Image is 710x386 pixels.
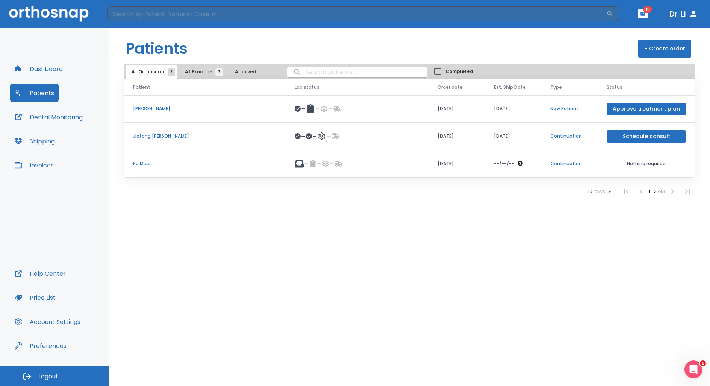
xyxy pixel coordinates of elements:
span: Est. Ship Date [494,84,526,91]
span: Logout [38,372,58,381]
td: [DATE] [485,95,541,123]
div: The date will be available after approving treatment plan [494,160,532,167]
button: + Create order [638,40,691,58]
td: [DATE] [485,123,541,150]
input: search [287,65,427,79]
span: Order date [438,84,463,91]
span: of 3 [658,188,665,195]
span: At Practice [185,68,219,75]
button: Price List [10,289,60,307]
button: Dental Monitoring [10,108,87,126]
span: 10 [588,189,592,194]
span: rows [592,189,605,194]
td: [DATE] [428,150,485,178]
td: [DATE] [428,95,485,123]
p: --/--/-- [494,160,514,167]
button: Approve treatment plan [607,103,686,115]
span: Type [550,84,562,91]
span: 18 [643,6,652,13]
span: Patient [133,84,150,91]
button: Preferences [10,337,71,355]
button: Dr. Li [666,7,701,21]
h1: Patients [126,37,188,60]
span: Completed [445,68,473,75]
p: Continuation [550,133,589,140]
input: Search by Patient Name or Case # [107,6,606,21]
img: Orthosnap [9,6,89,21]
span: 7 [215,68,223,76]
span: 3 [168,68,175,76]
button: Dashboard [10,60,67,78]
button: Patients [10,84,59,102]
td: [DATE] [428,123,485,150]
button: Archived [227,65,264,79]
p: Nothing required [607,160,686,167]
iframe: Intercom live chat [684,360,702,378]
span: Lab status [295,84,319,91]
button: Schedule consult [607,130,686,143]
button: Shipping [10,132,59,150]
span: Status [607,84,622,91]
p: Jiatong [PERSON_NAME] [133,133,277,140]
button: Account Settings [10,313,85,331]
button: Help Center [10,264,70,283]
div: Tooltip anchor [65,342,72,349]
p: Ke Miao [133,160,277,167]
span: 1 [700,360,706,366]
span: 1 - 3 [649,188,658,195]
p: Continuation [550,160,589,167]
div: tabs [126,65,266,79]
span: At Orthosnap [132,68,171,75]
p: New Patient [550,105,589,112]
p: [PERSON_NAME] [133,105,277,112]
button: Invoices [10,156,58,174]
